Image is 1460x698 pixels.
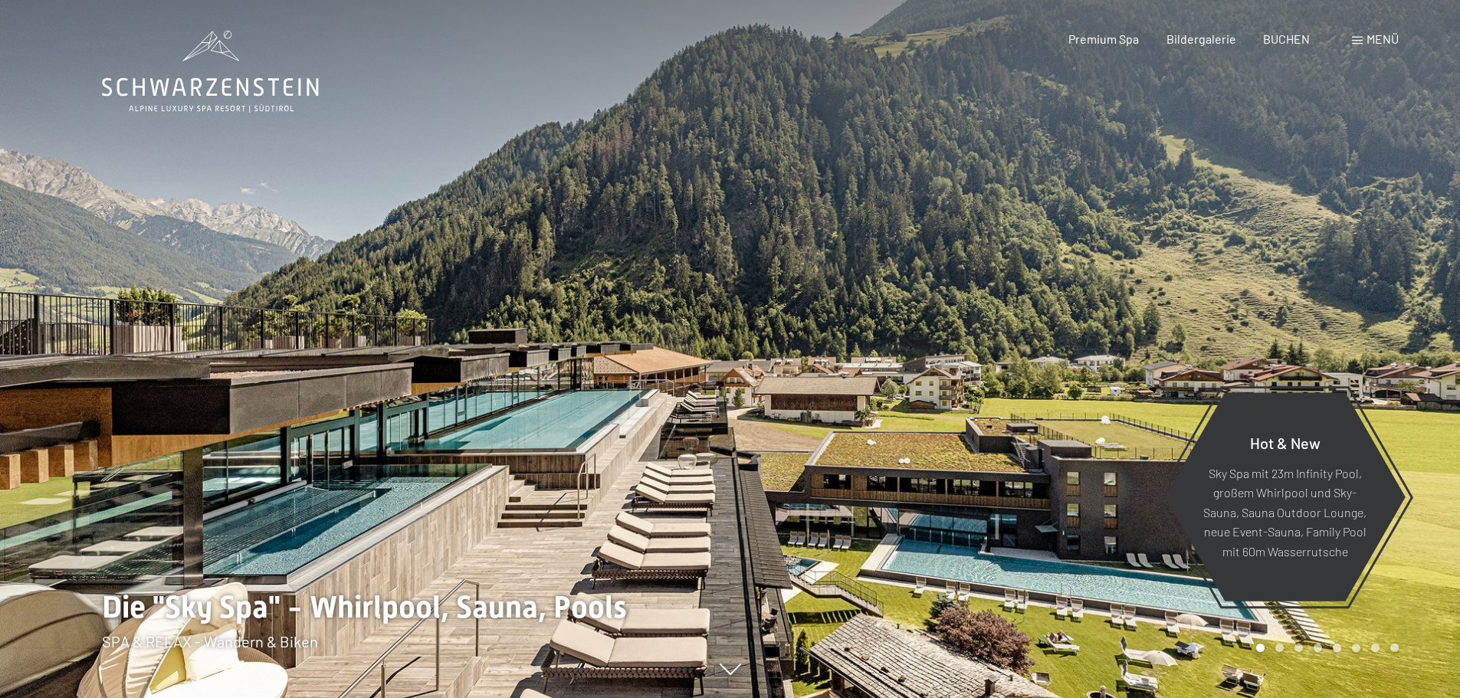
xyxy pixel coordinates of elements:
div: Carousel Page 1 (Current Slide) [1256,644,1265,652]
div: Carousel Page 3 [1294,644,1303,652]
div: Carousel Page 2 [1275,644,1284,652]
div: Carousel Pagination [1251,644,1399,652]
a: Premium Spa [1068,31,1139,46]
div: Carousel Page 6 [1352,644,1360,652]
p: Sky Spa mit 23m Infinity Pool, großem Whirlpool und Sky-Sauna, Sauna Outdoor Lounge, neue Event-S... [1202,463,1368,561]
a: Hot & New Sky Spa mit 23m Infinity Pool, großem Whirlpool und Sky-Sauna, Sauna Outdoor Lounge, ne... [1163,392,1406,602]
span: Menü [1366,31,1399,46]
div: Carousel Page 7 [1371,644,1380,652]
span: Hot & New [1250,433,1321,451]
div: Carousel Page 4 [1314,644,1322,652]
div: Carousel Page 8 [1390,644,1399,652]
a: BUCHEN [1263,31,1310,46]
a: Bildergalerie [1166,31,1236,46]
div: Carousel Page 5 [1333,644,1341,652]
